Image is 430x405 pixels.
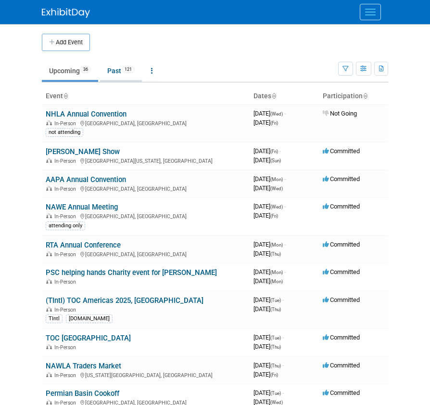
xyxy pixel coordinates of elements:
span: In-Person [54,307,79,313]
div: attending only [46,222,85,230]
a: NAWLA Traders Market [46,362,121,370]
span: [DATE] [253,110,286,117]
span: [DATE] [253,250,281,257]
span: (Mon) [270,270,283,275]
a: TOC [GEOGRAPHIC_DATA] [46,334,131,342]
div: [GEOGRAPHIC_DATA], [GEOGRAPHIC_DATA] [46,250,246,258]
span: (Fri) [270,149,278,154]
span: - [284,175,286,183]
a: Sort by Event Name [63,92,68,100]
img: In-Person Event [46,279,52,284]
span: [DATE] [253,389,284,396]
img: In-Person Event [46,158,52,163]
span: [DATE] [253,119,278,126]
span: (Thu) [270,307,281,312]
a: Sort by Start Date [271,92,276,100]
a: AAPA Annual Convention [46,175,126,184]
img: In-Person Event [46,307,52,312]
span: Committed [323,268,360,275]
a: (TIntl) TOC Americas 2025, [GEOGRAPHIC_DATA] [46,296,203,305]
span: Committed [323,389,360,396]
span: - [284,203,286,210]
span: [DATE] [253,334,284,341]
span: [DATE] [253,371,278,378]
span: [DATE] [253,305,281,313]
img: In-Person Event [46,213,52,218]
div: [GEOGRAPHIC_DATA][US_STATE], [GEOGRAPHIC_DATA] [46,157,246,164]
span: (Wed) [270,111,283,117]
img: In-Person Event [46,372,52,377]
span: [DATE] [253,147,281,155]
span: (Fri) [270,213,278,219]
span: In-Person [54,372,79,379]
span: [DATE] [253,184,283,192]
span: [DATE] [253,175,286,183]
span: [DATE] [253,277,283,285]
span: [DATE] [253,212,278,219]
span: - [282,334,284,341]
a: [PERSON_NAME] Show [46,147,120,156]
span: - [282,389,284,396]
span: (Sun) [270,158,281,163]
img: In-Person Event [46,400,52,405]
span: In-Person [54,186,79,192]
div: [US_STATE][GEOGRAPHIC_DATA], [GEOGRAPHIC_DATA] [46,371,246,379]
img: In-Person Event [46,344,52,349]
div: [GEOGRAPHIC_DATA], [GEOGRAPHIC_DATA] [46,212,246,220]
span: - [284,110,286,117]
span: Committed [323,147,360,155]
span: (Wed) [270,400,283,405]
span: (Thu) [270,251,281,257]
a: NHLA Annual Convention [46,110,126,118]
span: In-Person [54,158,79,164]
span: (Tue) [270,298,281,303]
span: (Thu) [270,363,281,368]
span: [DATE] [253,362,284,369]
span: - [284,268,286,275]
span: Committed [323,203,360,210]
span: 121 [122,66,135,73]
div: [GEOGRAPHIC_DATA], [GEOGRAPHIC_DATA] [46,119,246,127]
a: Permian Basin Cookoff [46,389,119,398]
span: [DATE] [253,203,286,210]
span: (Tue) [270,335,281,340]
a: Sort by Participation Type [363,92,367,100]
th: Dates [250,88,319,105]
span: [DATE] [253,343,281,350]
a: Past121 [100,62,142,80]
img: ExhibitDay [42,8,90,18]
span: - [284,241,286,248]
span: In-Person [54,213,79,220]
th: Event [42,88,250,105]
span: In-Person [54,279,79,285]
a: NAWE Annual Meeting [46,203,118,211]
span: (Wed) [270,186,283,191]
div: not attending [46,128,83,137]
span: Committed [323,334,360,341]
span: Not Going [323,110,357,117]
span: Committed [323,175,360,183]
span: (Mon) [270,279,283,284]
span: Committed [323,241,360,248]
a: Upcoming36 [42,62,98,80]
span: [DATE] [253,296,284,303]
span: (Thu) [270,344,281,350]
span: Committed [323,362,360,369]
span: [DATE] [253,268,286,275]
span: In-Person [54,120,79,127]
span: In-Person [54,344,79,351]
span: - [282,296,284,303]
span: [DATE] [253,157,281,164]
span: - [279,147,281,155]
span: (Fri) [270,372,278,378]
a: PSC helping hands Charity event for [PERSON_NAME] [46,268,217,277]
div: TIntl [46,314,63,323]
span: - [282,362,284,369]
span: (Mon) [270,177,283,182]
span: (Fri) [270,120,278,126]
span: [DATE] [253,241,286,248]
a: RTA Annual Conference [46,241,121,249]
div: [DOMAIN_NAME] [66,314,113,323]
button: Menu [360,4,381,20]
span: (Tue) [270,391,281,396]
